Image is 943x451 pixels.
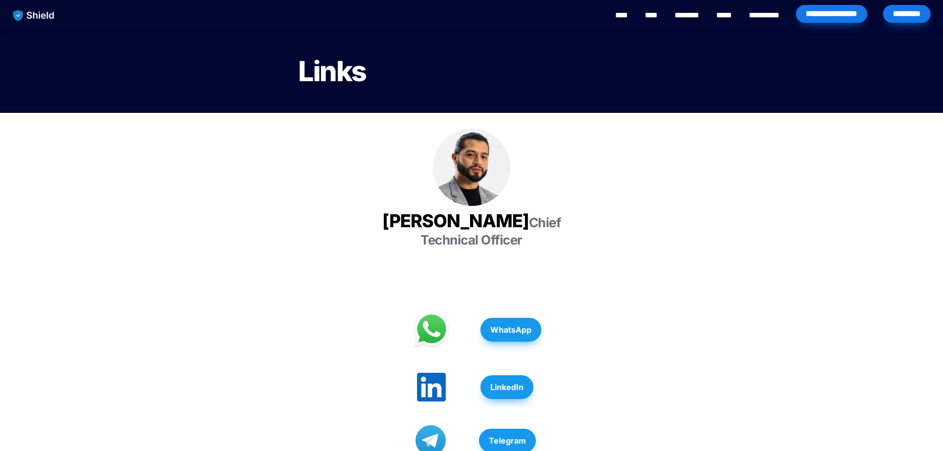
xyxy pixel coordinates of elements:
[480,375,533,399] button: LinkedIn
[420,215,564,248] span: Chief Technical Officer
[8,5,59,26] img: website logo
[480,370,533,404] a: LinkedIn
[480,318,541,342] button: WhatsApp
[489,436,526,446] strong: Telegram
[480,313,541,347] a: WhatsApp
[298,54,366,88] span: Links
[490,382,524,392] strong: LinkedIn
[382,210,529,232] span: [PERSON_NAME]
[490,325,531,335] strong: WhatsApp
